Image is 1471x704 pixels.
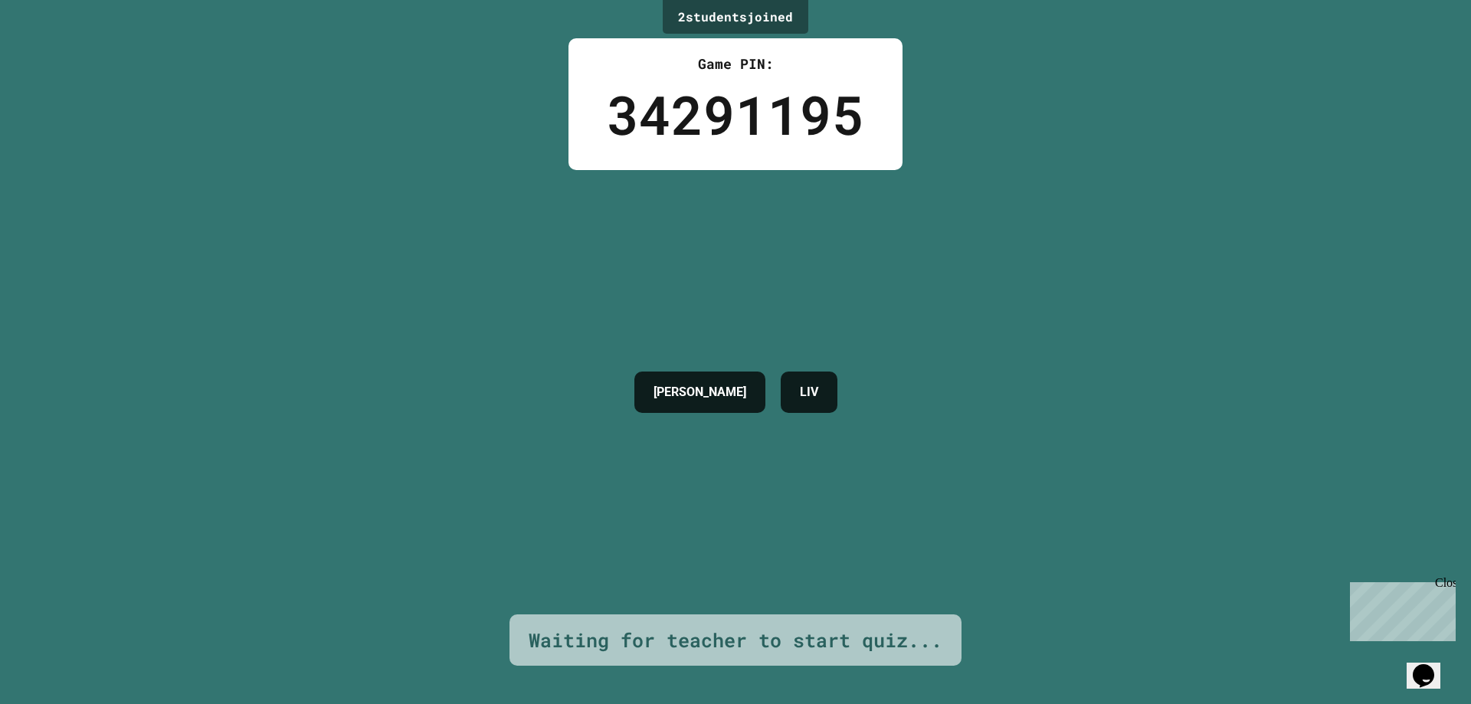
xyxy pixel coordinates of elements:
iframe: chat widget [1407,643,1456,689]
div: Waiting for teacher to start quiz... [529,626,942,655]
div: Chat with us now!Close [6,6,106,97]
h4: [PERSON_NAME] [654,383,746,401]
iframe: chat widget [1344,576,1456,641]
div: 34291195 [607,74,864,155]
h4: LIV [800,383,818,401]
div: Game PIN: [607,54,864,74]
